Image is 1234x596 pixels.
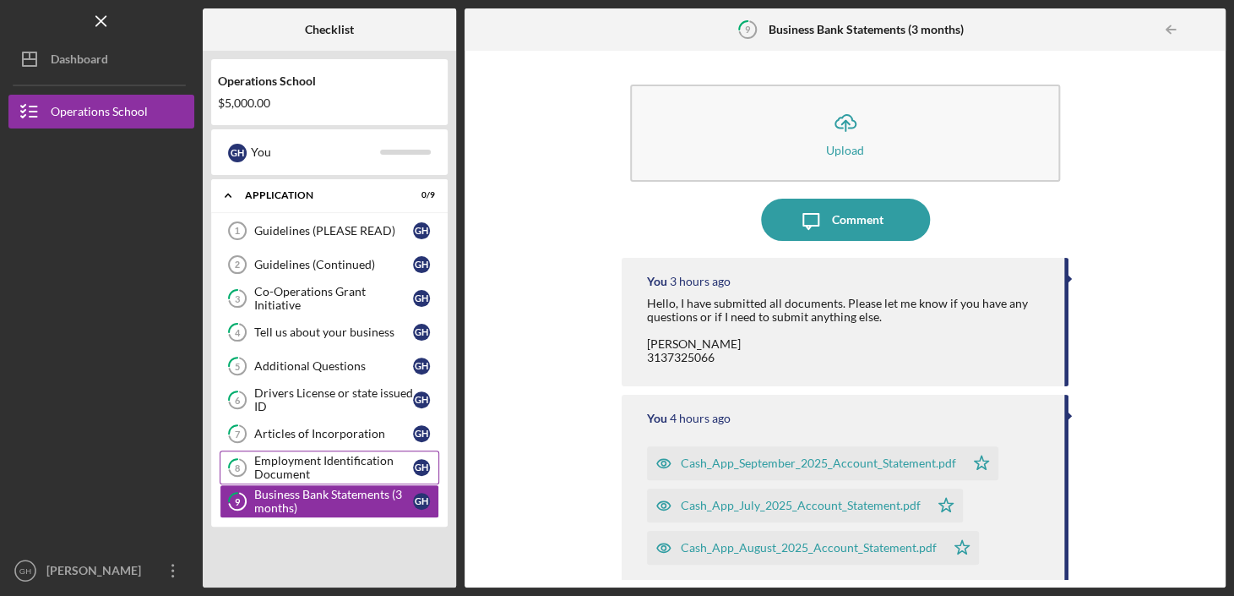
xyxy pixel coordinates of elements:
button: Upload [630,85,1060,182]
div: Tell us about your business [254,325,413,339]
div: Drivers License or state issued ID [254,386,413,413]
div: Employment Identification Document [254,454,413,481]
div: Articles of Incorporation [254,427,413,440]
div: Application [245,190,393,200]
a: 5Additional QuestionsGH [220,349,439,383]
tspan: 3 [235,293,240,304]
div: Additional Questions [254,359,413,373]
div: Cash_App_July_2025_Account_Statement.pdf [681,499,921,512]
button: Operations School [8,95,194,128]
button: Dashboard [8,42,194,76]
tspan: 4 [235,327,241,338]
div: G H [228,144,247,162]
time: 2025-10-06 16:39 [670,412,731,425]
a: 9Business Bank Statements (3 months)GH [220,484,439,518]
div: 0 / 9 [405,190,435,200]
div: G H [413,391,430,408]
tspan: 1 [235,226,240,236]
a: 3Co-Operations Grant InitiativeGH [220,282,439,315]
div: Operations School [51,95,148,133]
div: G H [413,290,430,307]
div: Dashboard [51,42,108,80]
div: G H [413,358,430,375]
div: G H [413,459,430,476]
tspan: 5 [235,361,240,372]
div: Comment [832,199,883,241]
div: Guidelines (PLEASE READ) [254,224,413,238]
tspan: 6 [235,395,241,406]
a: 8Employment Identification DocumentGH [220,451,439,484]
div: You [647,275,667,288]
div: You [647,412,667,425]
tspan: 2 [235,260,240,270]
b: Business Bank Statements (3 months) [769,23,964,36]
a: 1Guidelines (PLEASE READ)GH [220,214,439,248]
button: Comment [761,199,930,241]
div: $5,000.00 [218,96,441,110]
tspan: 7 [235,429,241,440]
text: GH [19,566,31,576]
b: Checklist [305,23,354,36]
div: G H [413,425,430,442]
div: Hello, I have submitted all documents. Please let me know if you have any questions or if I need ... [647,297,1047,364]
div: Cash_App_August_2025_Account_Statement.pdf [681,541,937,555]
button: GH[PERSON_NAME] [8,554,194,588]
a: 4Tell us about your businessGH [220,315,439,349]
div: Operations School [218,74,441,88]
div: [PERSON_NAME] [42,554,152,592]
a: 7Articles of IncorporationGH [220,417,439,451]
time: 2025-10-06 16:42 [670,275,731,288]
div: Business Bank Statements (3 months) [254,488,413,515]
a: 6Drivers License or state issued IDGH [220,383,439,417]
div: You [251,138,380,167]
div: G H [413,222,430,239]
div: G H [413,324,430,341]
div: Co-Operations Grant Initiative [254,285,413,312]
button: Cash_App_July_2025_Account_Statement.pdf [647,489,963,522]
tspan: 9 [235,496,241,507]
div: Cash_App_September_2025_Account_Statement.pdf [681,457,956,470]
tspan: 8 [235,462,240,473]
button: Cash_App_August_2025_Account_Statement.pdf [647,531,979,565]
div: G H [413,493,430,510]
div: Upload [826,144,864,156]
div: G H [413,256,430,273]
a: 2Guidelines (Continued)GH [220,248,439,282]
tspan: 9 [745,24,751,35]
div: Guidelines (Continued) [254,258,413,271]
button: Cash_App_September_2025_Account_Statement.pdf [647,446,998,480]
